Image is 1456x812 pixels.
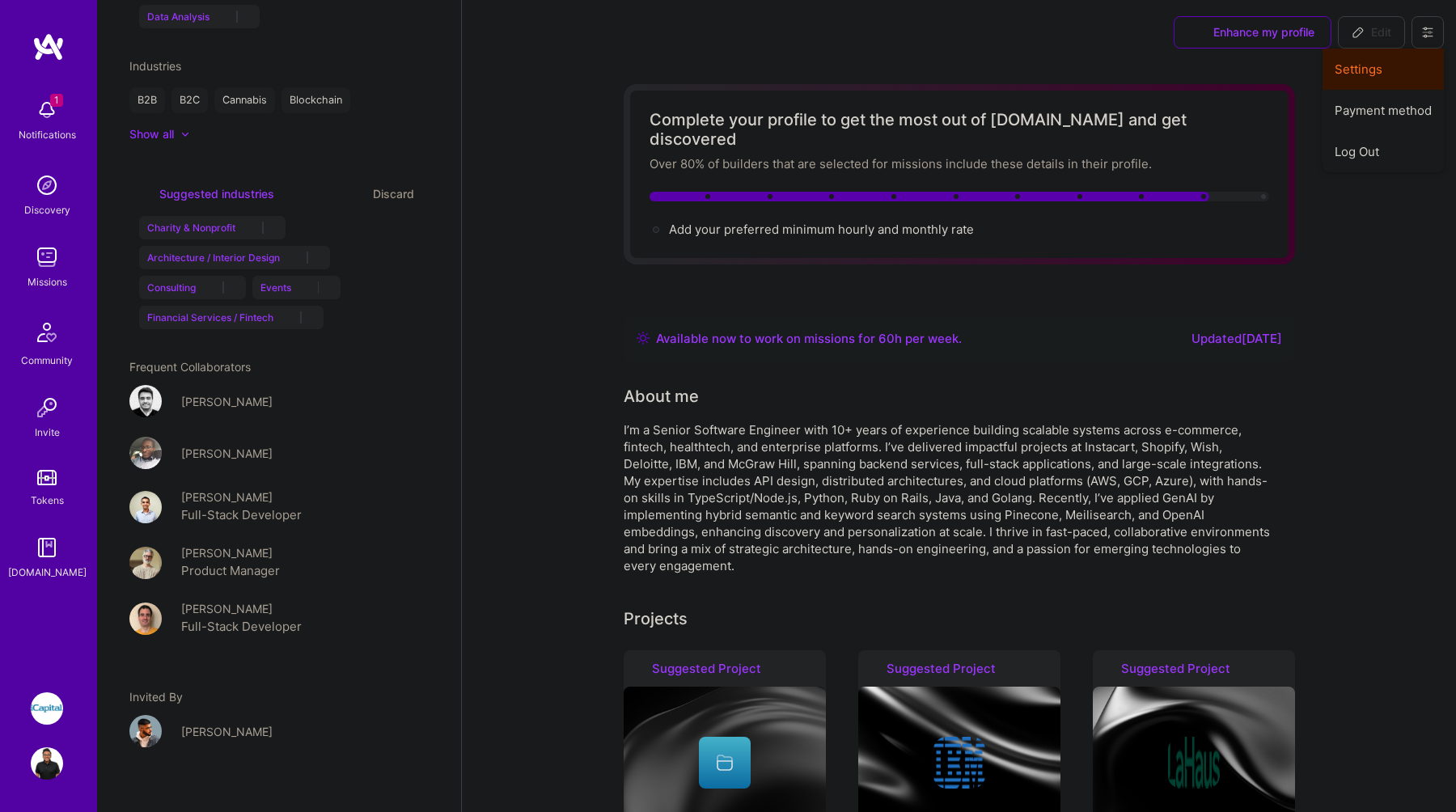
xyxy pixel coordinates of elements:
a: User Avatar[PERSON_NAME]Full-Stack Developer [129,488,429,525]
div: Projects [624,607,688,631]
i: Accept [283,311,295,324]
div: [PERSON_NAME] [181,544,273,561]
span: 60 [878,331,895,346]
img: User Avatar [129,547,162,579]
img: tokens [37,470,57,485]
span: Data Analysis [147,11,210,23]
img: iCapital: Building an Alternative Investment Marketplace [31,692,63,725]
img: Company logo [1168,737,1220,789]
span: Frequent Collaborators [129,360,251,374]
div: [PERSON_NAME] [181,723,273,740]
i: icon SuggestedTeams [633,662,645,675]
a: User Avatar[PERSON_NAME]Full-Stack Developer [129,600,429,636]
div: Blockchain [281,87,350,113]
div: I’m a Senior Software Engineer with 10+ years of experience building scalable systems across e-co... [624,421,1271,574]
div: [PERSON_NAME] [181,445,273,462]
button: Log Out [1323,131,1444,172]
div: Available now to work on missions for h per week . [656,329,962,349]
i: Reject [324,281,336,294]
div: [PERSON_NAME] [181,600,273,617]
span: Architecture / Interior Design [147,252,280,264]
span: 1 [50,94,63,107]
span: Financial Services / Fintech [147,311,273,324]
span: Consulting [147,281,196,294]
span: Invited By [129,690,183,704]
div: Cannabis [214,87,275,113]
div: [PERSON_NAME] [181,393,273,410]
img: User Avatar [129,603,162,635]
i: icon SuggestedTeams [1103,662,1115,675]
img: User Avatar [129,437,162,469]
img: bell [31,94,63,126]
div: Full-Stack Developer [181,505,302,525]
i: Reject [229,281,241,294]
i: Accept [245,222,257,234]
img: User Avatar [129,491,162,523]
i: Accept [301,281,313,294]
a: User Avatar[PERSON_NAME] [129,437,429,469]
i: Reject [269,222,281,234]
div: Community [21,352,73,369]
div: Suggested Project [1093,650,1295,693]
div: Invite [35,424,60,441]
img: User Avatar [31,747,63,780]
img: logo [32,32,65,61]
button: Payment method [1323,90,1444,131]
div: Show all [129,126,174,142]
img: guide book [31,531,63,564]
a: User Avatar[PERSON_NAME] [129,715,429,747]
div: Product Manager [181,561,280,581]
button: Settings [1323,49,1444,90]
div: Suggested Project [858,650,1060,693]
div: Tokens [31,492,64,509]
div: [PERSON_NAME] [181,488,273,505]
span: Add your preferred minimum hourly and monthly rate [669,222,974,237]
a: User Avatar[PERSON_NAME] [129,385,429,417]
div: Suggested industries [139,185,274,202]
i: Reject [307,311,319,324]
span: Industries [129,59,181,73]
div: Notifications [19,126,76,143]
div: Suggested Project [624,650,826,693]
a: User Avatar [27,747,67,780]
a: User Avatar[PERSON_NAME]Product Manager [129,544,429,581]
img: discovery [31,169,63,201]
div: Discovery [24,201,70,218]
i: Accept [219,11,231,23]
div: B2B [129,87,165,113]
i: Accept [205,281,218,294]
img: Availability [637,332,650,345]
div: [DOMAIN_NAME] [8,564,87,581]
div: Updated [DATE] [1191,329,1282,349]
i: Reject [313,252,325,264]
button: Discard [368,184,419,203]
img: Company logo [933,737,985,789]
div: B2C [171,87,208,113]
span: Events [260,281,291,294]
img: User Avatar [129,385,162,417]
img: Invite [31,391,63,424]
img: teamwork [31,241,63,273]
div: Missions [28,273,67,290]
div: Full-Stack Developer [181,617,302,636]
span: Edit [1352,24,1391,40]
i: icon SuggestedTeams [139,187,153,201]
button: Edit [1338,16,1405,49]
a: iCapital: Building an Alternative Investment Marketplace [27,692,67,725]
span: Charity & Nonprofit [147,222,235,234]
i: Accept [290,252,302,264]
div: Complete your profile to get the most out of [DOMAIN_NAME] and get discovered [650,110,1269,149]
img: Community [28,313,66,352]
i: icon SuggestedTeams [868,662,880,675]
div: About me [624,384,699,408]
img: User Avatar [129,715,162,747]
i: Reject [243,11,255,23]
div: Over 80% of builders that are selected for missions include these details in their profile. [650,155,1269,172]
